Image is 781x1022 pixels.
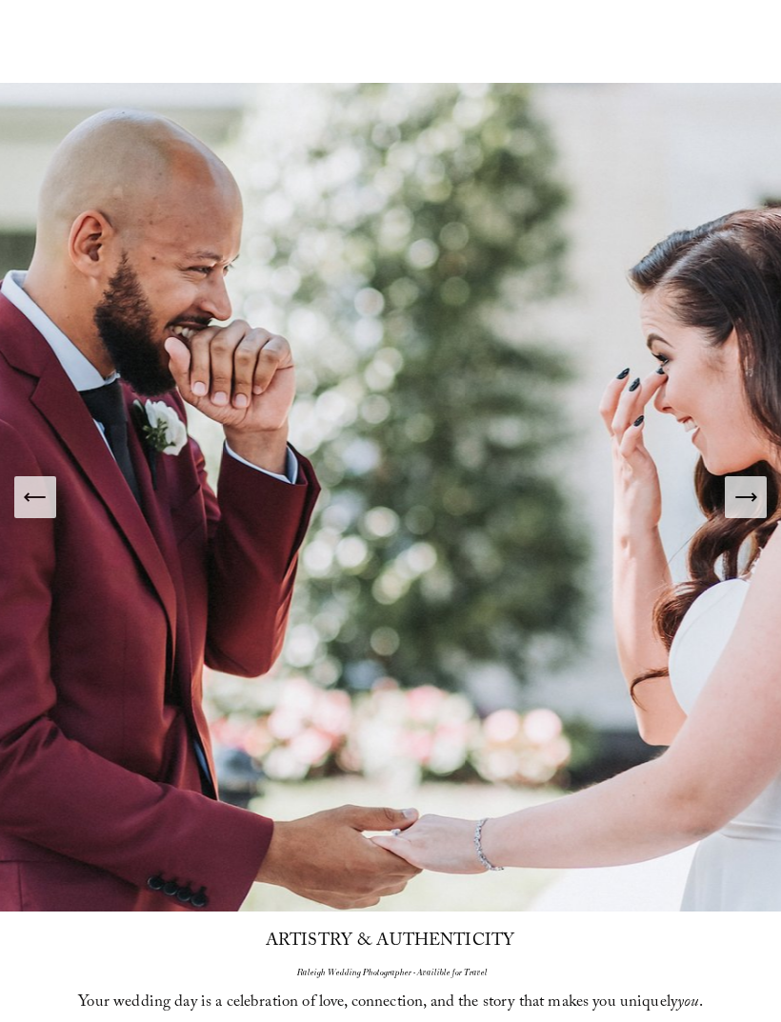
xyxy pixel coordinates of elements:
button: Previous Slide [14,476,56,518]
button: Next Slide [725,476,767,518]
em: you [677,990,698,1017]
span: ARTISTRY & AUTHENTICITY [266,928,514,956]
em: Raleigh Wedding Photographer - Availible for Travel [297,968,488,978]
